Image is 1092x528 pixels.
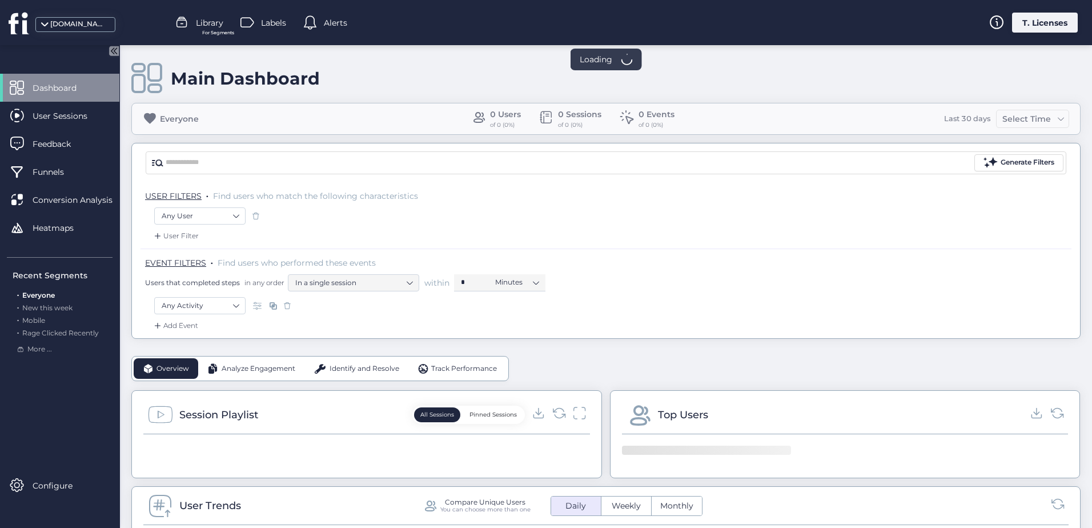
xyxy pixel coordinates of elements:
[22,303,73,312] span: New this week
[324,17,347,29] span: Alerts
[27,344,52,355] span: More ...
[145,191,202,201] span: USER FILTERS
[50,19,107,30] div: [DOMAIN_NAME]
[33,479,90,492] span: Configure
[179,407,258,423] div: Session Playlist
[658,407,708,423] div: Top Users
[295,274,412,291] nz-select-item: In a single session
[222,363,295,374] span: Analyze Engagement
[33,138,88,150] span: Feedback
[17,289,19,299] span: .
[653,500,700,512] span: Monthly
[495,274,539,291] nz-select-item: Minutes
[261,17,286,29] span: Labels
[424,277,449,289] span: within
[17,326,19,337] span: .
[1001,157,1054,168] div: Generate Filters
[22,291,55,299] span: Everyone
[445,498,525,506] div: Compare Unique Users
[145,258,206,268] span: EVENT FILTERS
[171,68,320,89] div: Main Dashboard
[605,500,648,512] span: Weekly
[152,230,199,242] div: User Filter
[202,29,234,37] span: For Segments
[33,82,94,94] span: Dashboard
[156,363,189,374] span: Overview
[213,191,418,201] span: Find users who match the following characteristics
[33,222,91,234] span: Heatmaps
[206,189,208,200] span: .
[33,194,130,206] span: Conversion Analysis
[218,258,376,268] span: Find users who performed these events
[242,278,284,287] span: in any order
[652,497,702,515] button: Monthly
[211,255,213,267] span: .
[152,320,198,331] div: Add Event
[179,498,241,514] div: User Trends
[17,314,19,325] span: .
[330,363,399,374] span: Identify and Resolve
[551,497,601,515] button: Daily
[13,269,113,282] div: Recent Segments
[1012,13,1078,33] div: T. Licenses
[463,407,523,422] button: Pinned Sessions
[22,316,45,325] span: Mobile
[145,278,240,287] span: Users that completed steps
[440,506,531,513] div: You can choose more than one
[431,363,497,374] span: Track Performance
[33,110,105,122] span: User Sessions
[601,497,651,515] button: Weekly
[162,207,238,225] nz-select-item: Any User
[559,500,593,512] span: Daily
[22,329,99,337] span: Rage Clicked Recently
[414,407,460,422] button: All Sessions
[17,301,19,312] span: .
[33,166,81,178] span: Funnels
[162,297,238,314] nz-select-item: Any Activity
[580,53,612,66] span: Loading
[196,17,223,29] span: Library
[974,154,1063,171] button: Generate Filters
